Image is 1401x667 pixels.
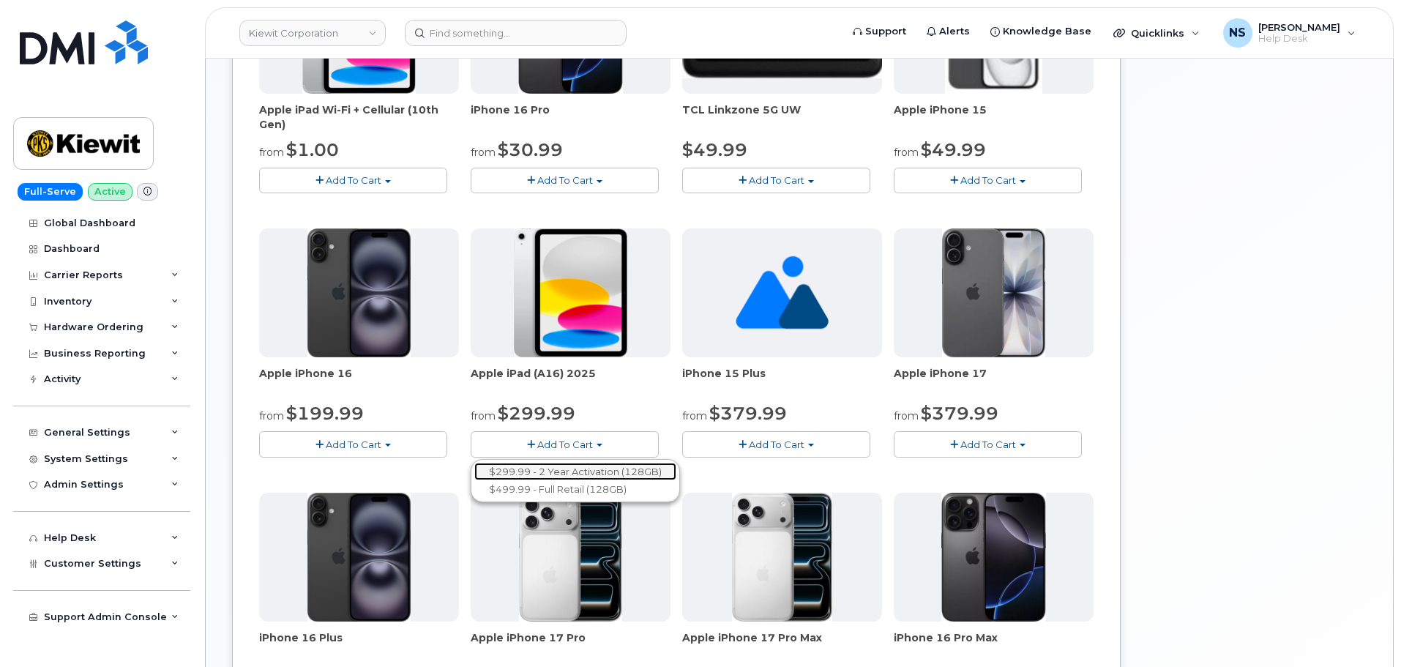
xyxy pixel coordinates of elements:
[259,168,447,193] button: Add To Cart
[921,139,986,160] span: $49.99
[1213,18,1366,48] div: Noah Shelton
[894,630,1094,660] div: iPhone 16 Pro Max
[1258,21,1340,33] span: [PERSON_NAME]
[326,439,381,450] span: Add To Cart
[537,439,593,450] span: Add To Cart
[682,139,747,160] span: $49.99
[749,174,804,186] span: Add To Cart
[682,409,707,422] small: from
[894,409,919,422] small: from
[682,103,882,132] div: TCL Linkzone 5G UW
[286,403,364,424] span: $199.99
[259,366,459,395] div: Apple iPhone 16
[471,103,670,132] div: iPhone 16 Pro
[471,431,659,457] button: Add To Cart
[894,146,919,159] small: from
[843,17,916,46] a: Support
[894,103,1094,132] div: Apple iPhone 15
[471,168,659,193] button: Add To Cart
[709,403,787,424] span: $379.99
[326,174,381,186] span: Add To Cart
[259,103,459,132] div: Apple iPad Wi-Fi + Cellular (10th Gen)
[682,630,882,660] div: Apple iPhone 17 Pro Max
[749,439,804,450] span: Add To Cart
[519,493,623,622] img: iphone_17_pro.png
[259,630,459,660] div: iPhone 16 Plus
[471,366,670,395] div: Apple iPad (A16) 2025
[942,228,1045,357] img: iphone_17.jpg
[941,493,1045,622] img: iphone_16_pro.png
[682,366,882,395] div: iPhone 15 Plus
[498,403,575,424] span: $299.99
[286,139,339,160] span: $1.00
[498,139,563,160] span: $30.99
[474,463,676,481] a: $299.99 - 2 Year Activation (128GB)
[894,431,1082,457] button: Add To Cart
[471,630,670,660] div: Apple iPhone 17 Pro
[1337,603,1390,656] iframe: Messenger Launcher
[537,174,593,186] span: Add To Cart
[1003,24,1091,39] span: Knowledge Base
[960,174,1016,186] span: Add To Cart
[939,24,970,39] span: Alerts
[474,480,676,499] a: $499.99 - Full Retail (128GB)
[980,17,1102,46] a: Knowledge Base
[259,409,284,422] small: from
[471,146,496,159] small: from
[259,146,284,159] small: from
[1103,18,1210,48] div: Quicklinks
[894,168,1082,193] button: Add To Cart
[921,403,998,424] span: $379.99
[307,228,411,357] img: iphone_16_plus.png
[405,20,627,46] input: Find something...
[916,17,980,46] a: Alerts
[514,228,627,357] img: ipad_11.png
[894,366,1094,395] div: Apple iPhone 17
[239,20,386,46] a: Kiewit Corporation
[471,409,496,422] small: from
[1258,33,1340,45] span: Help Desk
[259,431,447,457] button: Add To Cart
[960,439,1016,450] span: Add To Cart
[682,168,870,193] button: Add To Cart
[307,493,411,622] img: iphone_16_plus.png
[736,228,829,357] img: no_image_found-2caef05468ed5679b831cfe6fc140e25e0c280774317ffc20a367ab7fd17291e.png
[1131,27,1184,39] span: Quicklinks
[682,431,870,457] button: Add To Cart
[732,493,832,622] img: iphone_17_pro_max.png
[1229,24,1246,42] span: NS
[865,24,906,39] span: Support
